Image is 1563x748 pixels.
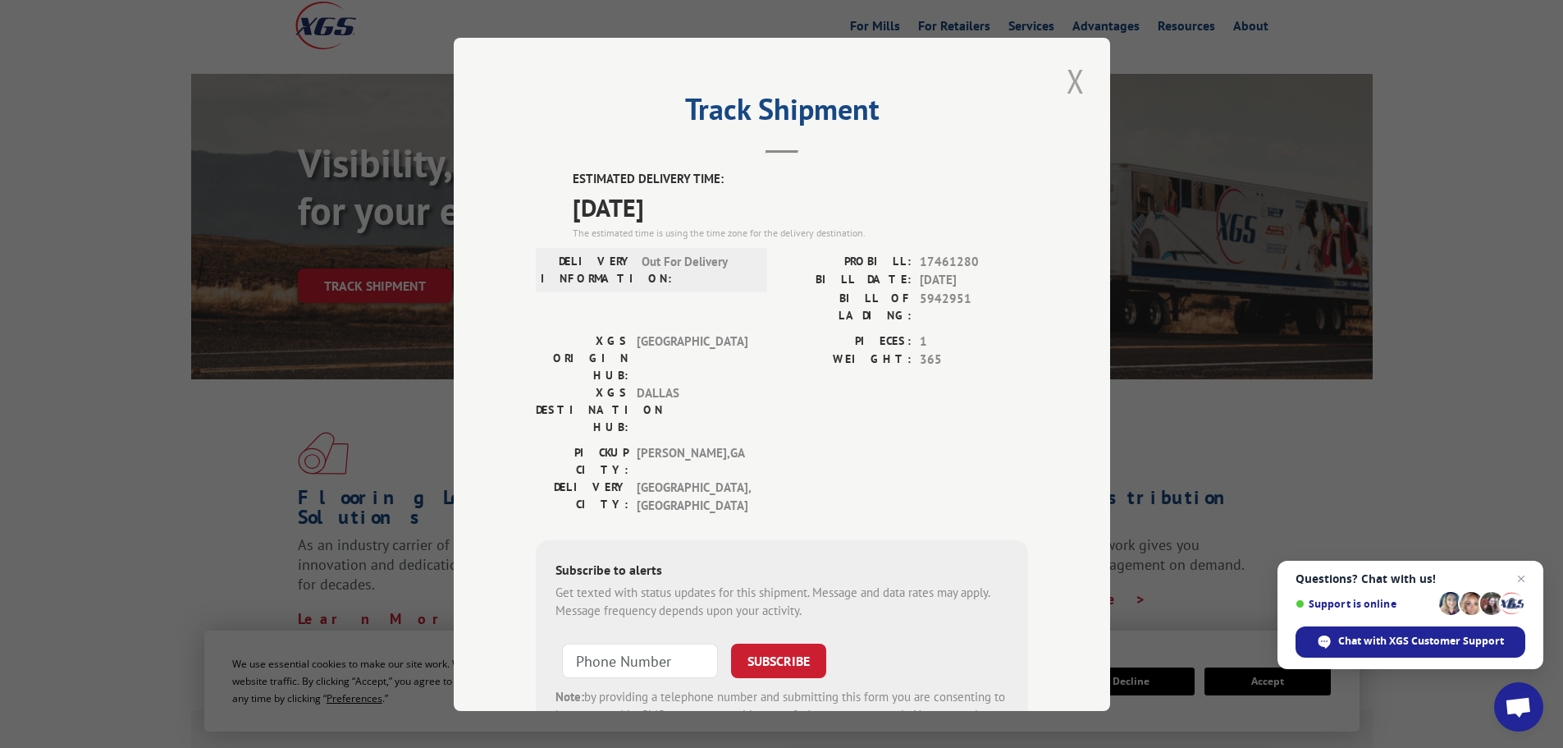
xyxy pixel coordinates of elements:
[1062,58,1090,103] button: Close modal
[1338,634,1504,649] span: Chat with XGS Customer Support
[637,332,747,383] span: [GEOGRAPHIC_DATA]
[555,688,584,704] strong: Note:
[536,383,628,435] label: XGS DESTINATION HUB:
[1494,682,1543,732] a: Open chat
[731,643,826,677] button: SUBSCRIBE
[573,225,1028,240] div: The estimated time is using the time zone for the delivery destination.
[782,332,912,351] label: PIECES:
[555,583,1008,620] div: Get texted with status updates for this shipment. Message and data rates may apply. Message frequ...
[637,443,747,478] span: [PERSON_NAME] , GA
[536,98,1028,129] h2: Track Shipment
[782,252,912,271] label: PROBILL:
[782,289,912,324] label: BILL OF LADING:
[637,383,747,435] span: DALLAS
[920,351,1028,369] span: 365
[1296,598,1433,610] span: Support is online
[536,478,628,515] label: DELIVERY CITY:
[573,170,1028,189] label: ESTIMATED DELIVERY TIME:
[1296,626,1525,658] span: Chat with XGS Customer Support
[573,188,1028,225] span: [DATE]
[541,252,633,287] label: DELIVERY INFORMATION:
[562,643,718,677] input: Phone Number
[782,271,912,290] label: BILL DATE:
[1296,572,1525,585] span: Questions? Chat with us!
[920,289,1028,324] span: 5942951
[637,478,747,515] span: [GEOGRAPHIC_DATA] , [GEOGRAPHIC_DATA]
[536,443,628,478] label: PICKUP CITY:
[920,271,1028,290] span: [DATE]
[920,332,1028,351] span: 1
[536,332,628,383] label: XGS ORIGIN HUB:
[642,252,752,287] span: Out For Delivery
[920,252,1028,271] span: 17461280
[782,351,912,369] label: WEIGHT:
[555,559,1008,583] div: Subscribe to alerts
[555,687,1008,743] div: by providing a telephone number and submitting this form you are consenting to be contacted by SM...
